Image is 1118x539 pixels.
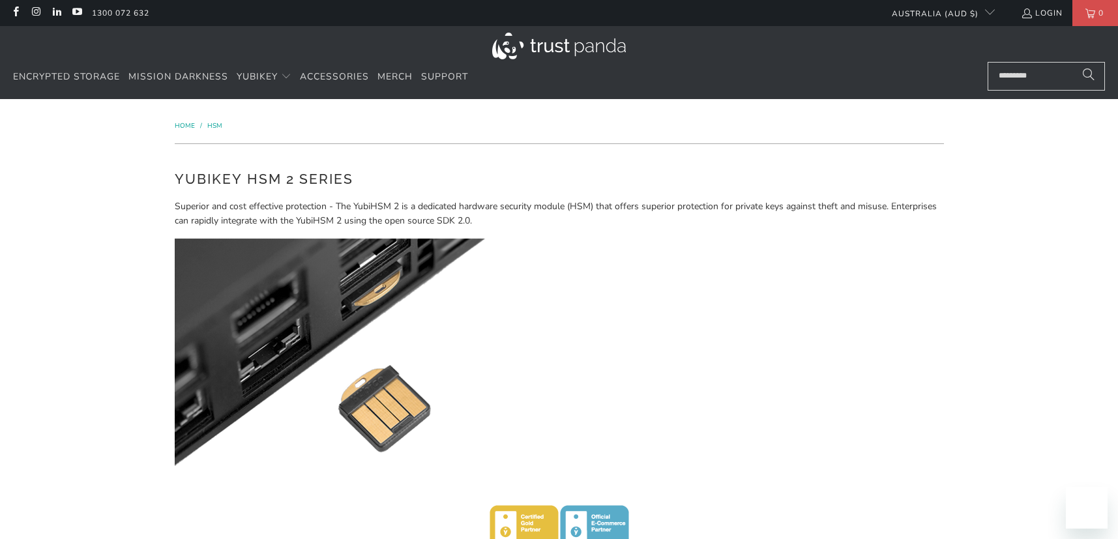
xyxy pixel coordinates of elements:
[13,62,468,93] nav: Translation missing: en.navigation.header.main_nav
[988,62,1105,91] input: Search...
[300,62,369,93] a: Accessories
[13,62,120,93] a: Encrypted Storage
[237,70,278,83] span: YubiKey
[30,8,41,18] a: Trust Panda Australia on Instagram
[51,8,62,18] a: Trust Panda Australia on LinkedIn
[237,62,291,93] summary: YubiKey
[71,8,82,18] a: Trust Panda Australia on YouTube
[200,121,202,130] span: /
[207,121,222,130] a: HSM
[10,8,21,18] a: Trust Panda Australia on Facebook
[175,121,197,130] a: Home
[175,121,195,130] span: Home
[92,6,149,20] a: 1300 072 632
[1072,62,1105,91] button: Search
[421,70,468,83] span: Support
[128,70,228,83] span: Mission Darkness
[377,62,413,93] a: Merch
[377,70,413,83] span: Merch
[492,33,626,59] img: Trust Panda Australia
[175,169,944,190] h2: YubiKey HSM 2 Series
[1021,6,1063,20] a: Login
[1066,487,1108,529] iframe: Button to launch messaging window
[300,70,369,83] span: Accessories
[421,62,468,93] a: Support
[128,62,228,93] a: Mission Darkness
[13,70,120,83] span: Encrypted Storage
[175,199,944,229] p: Superior and cost effective protection - The YubiHSM 2 is a dedicated hardware security module (H...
